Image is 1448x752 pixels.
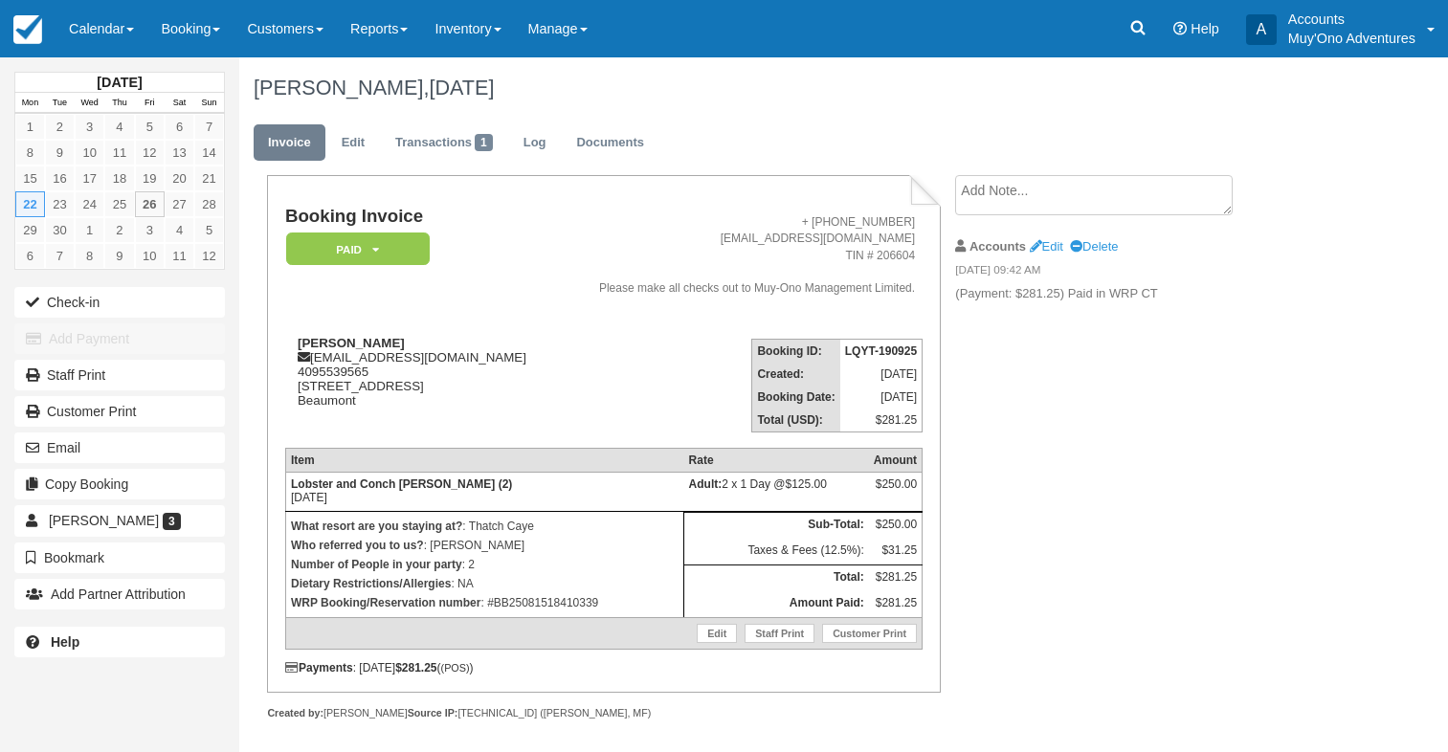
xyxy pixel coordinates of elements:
a: 2 [104,217,134,243]
button: Copy Booking [14,469,225,499]
div: [EMAIL_ADDRESS][DOMAIN_NAME] 4095539565 [STREET_ADDRESS] Beaumont [285,336,554,431]
strong: Payments [285,661,353,675]
a: Paid [285,232,423,267]
strong: What resort are you staying at? [291,520,462,533]
td: [DATE] [840,386,923,409]
strong: Source IP: [408,707,458,719]
th: Total (USD): [752,409,840,432]
th: Rate [684,449,869,473]
a: 13 [165,140,194,166]
a: 4 [165,217,194,243]
h1: [PERSON_NAME], [254,77,1311,100]
strong: WRP Booking/Reservation number [291,596,480,609]
a: Edit [1030,239,1063,254]
a: 7 [194,114,224,140]
strong: Number of People in your party [291,558,462,571]
td: Taxes & Fees (12.5%): [684,539,869,564]
th: Fri [135,93,165,114]
a: 11 [165,243,194,269]
a: Staff Print [745,624,814,643]
p: : Thatch Caye [291,517,679,536]
a: 9 [104,243,134,269]
a: Documents [562,124,658,162]
th: Amount Paid: [684,591,869,617]
button: Add Partner Attribution [14,579,225,609]
strong: [DATE] [97,75,142,90]
a: Log [509,124,561,162]
a: 17 [75,166,104,191]
th: Total: [684,565,869,591]
td: [DATE] [840,363,923,386]
a: Transactions1 [381,124,507,162]
a: 1 [75,217,104,243]
a: Staff Print [14,360,225,390]
a: 3 [75,114,104,140]
button: Add Payment [14,323,225,354]
a: 14 [194,140,224,166]
a: 6 [165,114,194,140]
strong: Lobster and Conch [PERSON_NAME] (2) [291,477,512,491]
a: Customer Print [14,396,225,427]
a: Customer Print [822,624,917,643]
i: Help [1173,22,1187,35]
th: Booking ID: [752,340,840,364]
h1: Booking Invoice [285,207,554,227]
a: 7 [45,243,75,269]
a: Edit [327,124,379,162]
button: Email [14,432,225,463]
strong: Dietary Restrictions/Allergies [291,577,451,590]
span: $125.00 [785,477,826,491]
a: 23 [45,191,75,217]
a: Edit [697,624,737,643]
th: Booking Date: [752,386,840,409]
a: 8 [15,140,45,166]
strong: [PERSON_NAME] [298,336,405,350]
a: 27 [165,191,194,217]
th: Created: [752,363,840,386]
th: Amount [869,449,923,473]
td: [DATE] [285,473,683,512]
div: : [DATE] ( ) [285,661,923,675]
a: 2 [45,114,75,140]
a: 4 [104,114,134,140]
address: + [PHONE_NUMBER] [EMAIL_ADDRESS][DOMAIN_NAME] TIN # 206604 Please make all checks out to Muy-Ono ... [562,214,916,297]
span: 1 [475,134,493,151]
a: 28 [194,191,224,217]
th: Sub-Total: [684,513,869,539]
a: 25 [104,191,134,217]
td: $281.25 [869,565,923,591]
button: Check-in [14,287,225,318]
p: (Payment: $281.25) Paid in WRP CT [955,285,1278,303]
a: 3 [135,217,165,243]
a: 22 [15,191,45,217]
a: 19 [135,166,165,191]
a: 15 [15,166,45,191]
strong: LQYT-190925 [845,344,917,358]
a: 8 [75,243,104,269]
a: Invoice [254,124,325,162]
span: 3 [163,513,181,530]
a: 21 [194,166,224,191]
a: 24 [75,191,104,217]
td: $250.00 [869,513,923,539]
a: [PERSON_NAME] 3 [14,505,225,536]
p: Muy'Ono Adventures [1288,29,1415,48]
th: Sun [194,93,224,114]
td: $281.25 [840,409,923,432]
p: : #BB25081518410339 [291,593,679,612]
td: $281.25 [869,591,923,617]
a: 30 [45,217,75,243]
p: : 2 [291,555,679,574]
a: 11 [104,140,134,166]
td: 2 x 1 Day @ [684,473,869,512]
button: Bookmark [14,542,225,573]
div: $250.00 [874,477,917,506]
em: Paid [286,232,430,266]
p: : NA [291,574,679,593]
span: [PERSON_NAME] [49,513,159,528]
th: Tue [45,93,75,114]
th: Wed [75,93,104,114]
a: 12 [194,243,224,269]
a: 5 [194,217,224,243]
td: $31.25 [869,539,923,564]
